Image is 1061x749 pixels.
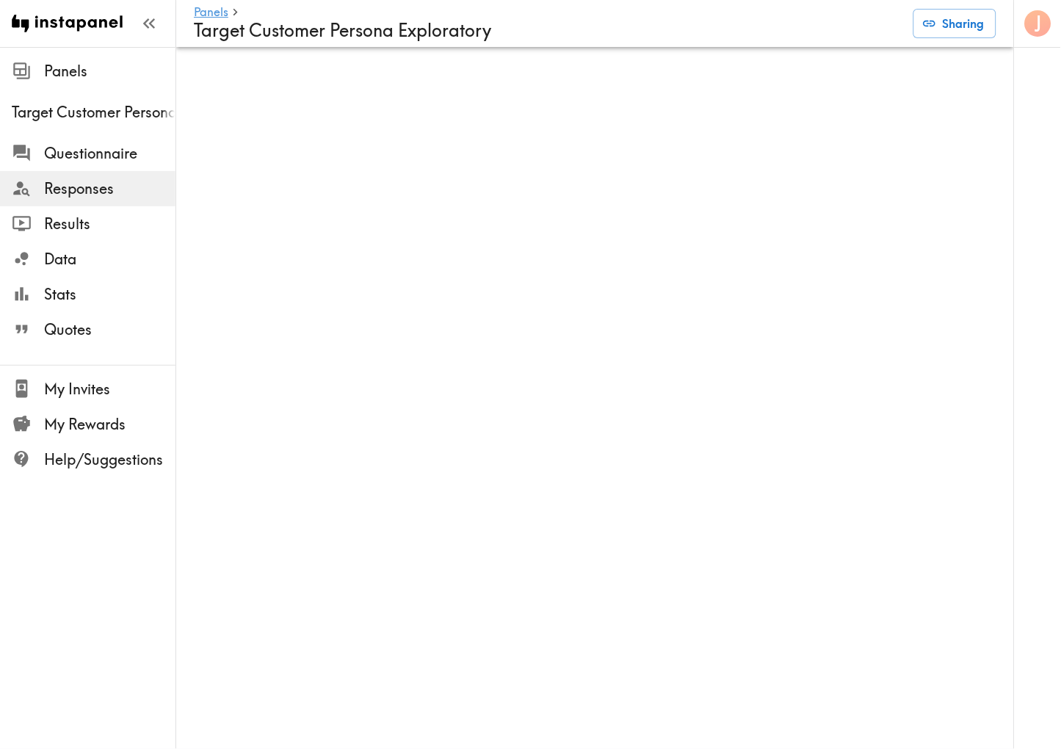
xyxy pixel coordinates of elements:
button: J [1024,9,1053,38]
span: Results [44,214,175,234]
span: Target Customer Persona Exploratory [12,102,175,123]
button: Sharing [913,9,996,38]
span: J [1035,11,1043,37]
a: Panels [194,6,228,20]
span: Help/Suggestions [44,449,175,470]
span: Questionnaire [44,143,175,164]
h4: Target Customer Persona Exploratory [194,20,902,41]
span: Responses [44,178,175,199]
span: My Invites [44,379,175,399]
span: Quotes [44,319,175,340]
span: Data [44,249,175,269]
span: Stats [44,284,175,305]
span: My Rewards [44,414,175,435]
span: Panels [44,61,175,82]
